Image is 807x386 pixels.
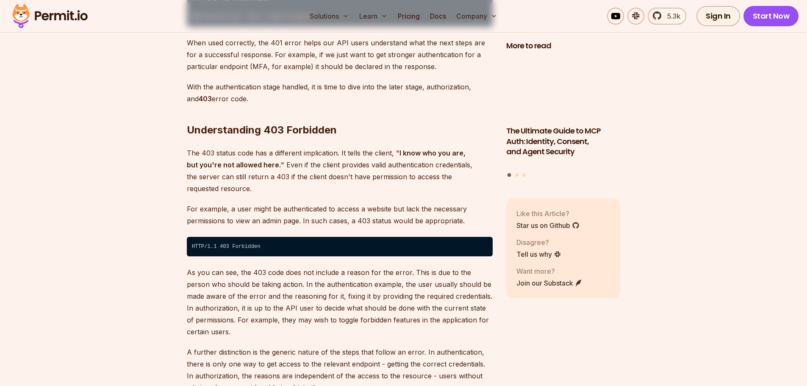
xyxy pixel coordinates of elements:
[8,2,92,31] img: Permit logo
[648,8,686,25] a: 5.3k
[356,8,391,25] button: Learn
[516,278,582,288] a: Join our Substack
[427,8,449,25] a: Docs
[506,41,621,51] h2: More to read
[516,220,580,230] a: Star us on Github
[187,203,493,227] p: For example, a user might be authenticated to access a website but lack the necessary permissions...
[522,173,526,176] button: Go to slide 3
[507,173,511,177] button: Go to slide 1
[306,8,352,25] button: Solutions
[516,208,580,218] p: Like this Article?
[506,56,621,168] li: 1 of 3
[187,89,493,137] h2: Understanding 403 Forbidden
[187,81,493,105] p: With the authentication stage handled, it is time to dive into the later stage, authorization, an...
[516,237,561,247] p: Disagree?
[187,147,493,194] p: The 403 status code has a different implication. It tells the client, " " Even if the client prov...
[662,11,680,21] span: 5.3k
[506,56,621,121] img: The Ultimate Guide to MCP Auth: Identity, Consent, and Agent Security
[506,125,621,157] h3: The Ultimate Guide to MCP Auth: Identity, Consent, and Agent Security
[516,266,582,276] p: Want more?
[696,6,740,26] a: Sign In
[516,249,561,259] a: Tell us why
[187,267,493,338] p: As you can see, the 403 code does not include a reason for the error. This is due to the person w...
[394,8,423,25] a: Pricing
[199,94,212,103] strong: 403
[743,6,799,26] a: Start Now
[515,173,519,176] button: Go to slide 2
[187,37,493,72] p: When used correctly, the 401 error helps our API users understand what the next steps are for a s...
[453,8,501,25] button: Company
[187,237,493,256] code: HTTP/1.1 403 Forbidden
[506,56,621,178] div: Posts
